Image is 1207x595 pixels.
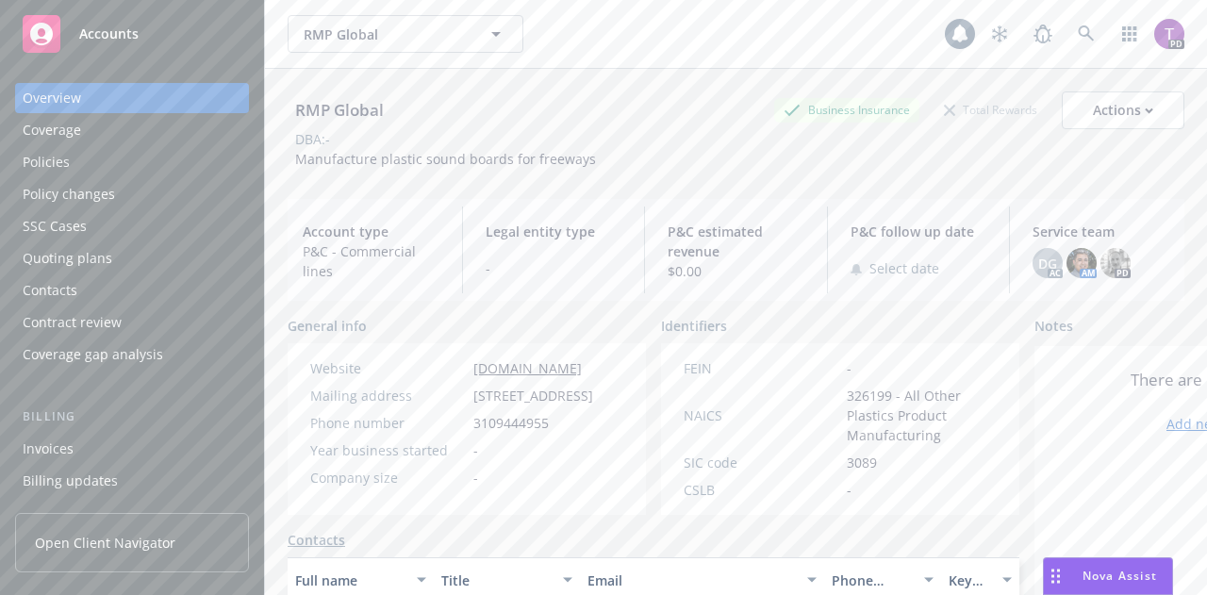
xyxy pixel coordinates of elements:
[15,83,249,113] a: Overview
[1043,557,1173,595] button: Nova Assist
[15,434,249,464] a: Invoices
[981,15,1018,53] a: Stop snowing
[23,211,87,241] div: SSC Cases
[310,386,466,405] div: Mailing address
[35,533,175,553] span: Open Client Navigator
[310,358,466,378] div: Website
[1024,15,1062,53] a: Report a Bug
[1067,15,1105,53] a: Search
[847,386,997,445] span: 326199 - All Other Plastics Product Manufacturing
[1100,248,1131,278] img: photo
[15,407,249,426] div: Billing
[1083,568,1157,584] span: Nova Assist
[473,386,593,405] span: [STREET_ADDRESS]
[15,466,249,496] a: Billing updates
[15,179,249,209] a: Policy changes
[486,258,622,278] span: -
[934,98,1047,122] div: Total Rewards
[23,275,77,306] div: Contacts
[1093,92,1153,128] div: Actions
[587,570,796,590] div: Email
[1034,316,1073,339] span: Notes
[310,440,466,460] div: Year business started
[303,241,439,281] span: P&C - Commercial lines
[684,405,839,425] div: NAICS
[441,570,552,590] div: Title
[473,468,478,488] span: -
[23,147,70,177] div: Policies
[1033,222,1169,241] span: Service team
[295,129,330,149] div: DBA: -
[1038,254,1057,273] span: DG
[15,243,249,273] a: Quoting plans
[23,243,112,273] div: Quoting plans
[23,179,115,209] div: Policy changes
[847,480,852,500] span: -
[295,570,405,590] div: Full name
[288,316,367,336] span: General info
[310,468,466,488] div: Company size
[847,453,877,472] span: 3089
[486,222,622,241] span: Legal entity type
[1111,15,1149,53] a: Switch app
[23,466,118,496] div: Billing updates
[304,25,467,44] span: RMP Global
[288,98,391,123] div: RMP Global
[684,358,839,378] div: FEIN
[851,222,987,241] span: P&C follow up date
[310,413,466,433] div: Phone number
[1066,248,1097,278] img: photo
[684,480,839,500] div: CSLB
[15,147,249,177] a: Policies
[473,440,478,460] span: -
[774,98,919,122] div: Business Insurance
[668,222,804,261] span: P&C estimated revenue
[473,359,582,377] a: [DOMAIN_NAME]
[661,316,727,336] span: Identifiers
[23,434,74,464] div: Invoices
[847,358,852,378] span: -
[1062,91,1184,129] button: Actions
[15,307,249,338] a: Contract review
[15,275,249,306] a: Contacts
[288,530,345,550] a: Contacts
[23,83,81,113] div: Overview
[949,570,991,590] div: Key contact
[303,222,439,241] span: Account type
[1154,19,1184,49] img: photo
[23,115,81,145] div: Coverage
[15,211,249,241] a: SSC Cases
[79,26,139,41] span: Accounts
[23,307,122,338] div: Contract review
[668,261,804,281] span: $0.00
[23,339,163,370] div: Coverage gap analysis
[15,8,249,60] a: Accounts
[869,258,939,278] span: Select date
[473,413,549,433] span: 3109444955
[832,570,913,590] div: Phone number
[1044,558,1067,594] div: Drag to move
[15,339,249,370] a: Coverage gap analysis
[684,453,839,472] div: SIC code
[15,115,249,145] a: Coverage
[288,15,523,53] button: RMP Global
[295,150,596,168] span: Manufacture plastic sound boards for freeways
